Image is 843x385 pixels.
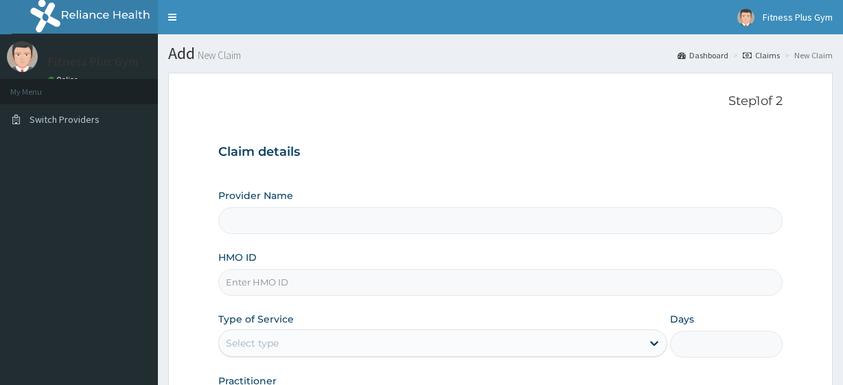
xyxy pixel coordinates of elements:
[218,94,782,109] p: Step 1 of 2
[7,41,38,72] img: User Image
[218,250,257,264] label: HMO ID
[737,9,754,26] img: User Image
[218,189,293,202] label: Provider Name
[168,45,833,62] h1: Add
[30,113,100,126] span: Switch Providers
[218,312,294,326] label: Type of Service
[48,56,138,68] p: Fitness Plus Gym
[781,49,833,61] li: New Claim
[48,75,81,84] a: Online
[743,49,780,61] a: Claims
[195,50,241,60] small: New Claim
[763,11,833,23] span: Fitness Plus Gym
[226,336,279,350] div: Select type
[678,49,728,61] a: Dashboard
[670,312,694,326] label: Days
[218,269,782,296] input: Enter HMO ID
[218,145,782,160] h3: Claim details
